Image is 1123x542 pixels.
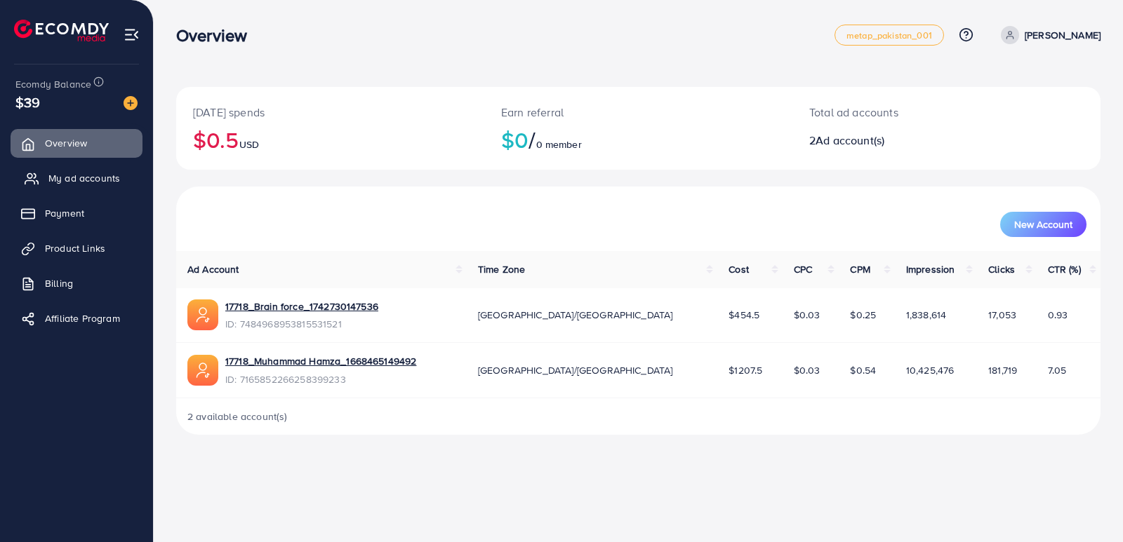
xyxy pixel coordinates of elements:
[45,241,105,255] span: Product Links
[48,171,120,185] span: My ad accounts
[809,104,1006,121] p: Total ad accounts
[225,372,416,386] span: ID: 7165852266258399233
[794,363,820,377] span: $0.03
[478,363,673,377] span: [GEOGRAPHIC_DATA]/[GEOGRAPHIC_DATA]
[1048,363,1067,377] span: 7.05
[176,25,258,46] h3: Overview
[988,262,1015,276] span: Clicks
[45,206,84,220] span: Payment
[11,269,142,297] a: Billing
[501,104,776,121] p: Earn referral
[729,363,762,377] span: $1207.5
[846,31,932,40] span: metap_pakistan_001
[193,126,467,153] h2: $0.5
[1014,219,1072,229] span: New Account
[729,262,749,276] span: Cost
[850,363,876,377] span: $0.54
[906,363,955,377] span: 10,425,476
[14,20,109,41] img: logo
[850,262,870,276] span: CPM
[1048,262,1081,276] span: CTR (%)
[809,134,1006,147] h2: 2
[536,137,582,151] span: 0 member
[193,104,467,121] p: [DATE] spends
[1063,479,1112,531] iframe: Chat
[1048,308,1068,322] span: 0.93
[239,137,259,151] span: USD
[906,262,955,276] span: Impression
[11,304,142,332] a: Affiliate Program
[11,164,142,192] a: My ad accounts
[988,308,1016,322] span: 17,053
[729,308,759,322] span: $454.5
[11,129,142,157] a: Overview
[225,354,416,368] a: 17718_Muhammad Hamza_1668465149492
[15,92,40,112] span: $39
[478,262,525,276] span: Time Zone
[850,308,876,322] span: $0.25
[1000,212,1087,237] button: New Account
[835,25,944,46] a: metap_pakistan_001
[794,308,820,322] span: $0.03
[995,26,1101,44] a: [PERSON_NAME]
[1025,27,1101,43] p: [PERSON_NAME]
[988,363,1017,377] span: 181,719
[11,199,142,227] a: Payment
[15,77,91,91] span: Ecomdy Balance
[187,299,218,330] img: ic-ads-acc.e4c84228.svg
[124,96,138,110] img: image
[794,262,812,276] span: CPC
[529,123,536,156] span: /
[45,136,87,150] span: Overview
[816,133,884,148] span: Ad account(s)
[225,299,378,313] a: 17718_Brain force_1742730147536
[501,126,776,153] h2: $0
[187,409,288,424] span: 2 available account(s)
[187,355,218,386] img: ic-ads-acc.e4c84228.svg
[906,308,946,322] span: 1,838,614
[124,27,140,43] img: menu
[187,262,239,276] span: Ad Account
[478,308,673,322] span: [GEOGRAPHIC_DATA]/[GEOGRAPHIC_DATA]
[225,317,378,331] span: ID: 7484968953815531521
[45,311,120,325] span: Affiliate Program
[11,234,142,262] a: Product Links
[45,276,73,290] span: Billing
